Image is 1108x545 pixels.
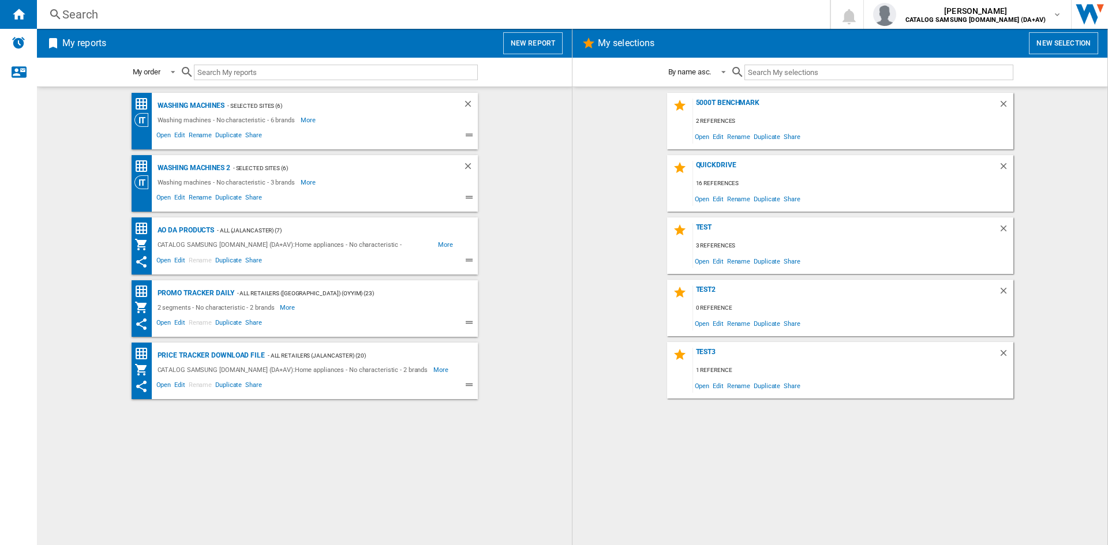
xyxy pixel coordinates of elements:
[214,317,244,331] span: Duplicate
[134,113,155,127] div: Category View
[693,363,1013,378] div: 1 reference
[693,161,998,176] div: QuickDrive
[693,348,998,363] div: Test3
[244,379,264,393] span: Share
[214,255,244,269] span: Duplicate
[693,223,998,239] div: Test
[173,379,187,393] span: Edit
[693,114,1013,129] div: 2 references
[155,175,301,189] div: Washing machines - No characteristic - 3 brands
[155,363,434,377] div: CATALOG SAMSUNG [DOMAIN_NAME] (DA+AV):Home appliances - No characteristic - 2 brands
[782,191,802,206] span: Share
[155,300,280,314] div: 2 segments - No characteristic - 2 brands
[693,253,712,269] span: Open
[214,379,244,393] span: Duplicate
[155,223,215,238] div: AO DA Products
[693,99,998,114] div: 5000T Benchmark
[280,300,297,314] span: More
[187,317,214,331] span: Rename
[134,347,155,361] div: Price Matrix
[155,130,173,144] span: Open
[752,315,782,331] span: Duplicate
[725,378,752,393] span: Rename
[134,97,155,111] div: Price Matrix
[134,284,155,299] div: Price Matrix
[693,301,1013,315] div: 0 reference
[693,378,712,393] span: Open
[998,99,1013,114] div: Delete
[244,192,264,206] span: Share
[711,378,725,393] span: Edit
[155,379,173,393] span: Open
[134,175,155,189] div: Category View
[244,255,264,269] span: Share
[905,16,1046,24] b: CATALOG SAMSUNG [DOMAIN_NAME] (DA+AV)
[134,159,155,174] div: Price Ranking
[693,176,1013,191] div: 16 references
[725,253,752,269] span: Rename
[134,379,148,393] ng-md-icon: This report has been shared with you
[134,238,155,252] div: My Assortment
[234,286,455,300] div: - All Retailers ([GEOGRAPHIC_DATA]) (oyyim) (23)
[752,378,782,393] span: Duplicate
[214,192,244,206] span: Duplicate
[668,67,712,76] div: By name asc.
[173,130,187,144] span: Edit
[752,191,782,206] span: Duplicate
[155,192,173,206] span: Open
[187,255,214,269] span: Rename
[187,379,214,393] span: Rename
[224,99,440,113] div: - Selected Sites (6)
[503,32,563,54] button: New report
[301,113,317,127] span: More
[134,363,155,377] div: My Assortment
[998,348,1013,363] div: Delete
[463,161,478,175] div: Delete
[438,238,455,252] span: More
[725,315,752,331] span: Rename
[155,113,301,127] div: Washing machines - No characteristic - 6 brands
[214,130,244,144] span: Duplicate
[173,192,187,206] span: Edit
[155,286,234,300] div: Promo Tracker Daily
[244,317,264,331] span: Share
[782,253,802,269] span: Share
[155,161,230,175] div: Washing machines 2
[301,175,317,189] span: More
[134,317,148,331] ng-md-icon: This report has been shared with you
[693,129,712,144] span: Open
[596,32,657,54] h2: My selections
[998,161,1013,176] div: Delete
[873,3,896,26] img: profile.jpg
[693,285,998,301] div: test2
[711,129,725,144] span: Edit
[463,99,478,113] div: Delete
[433,363,450,377] span: More
[693,239,1013,253] div: 3 references
[62,6,800,22] div: Search
[1029,32,1098,54] button: New selection
[752,253,782,269] span: Duplicate
[905,5,1046,17] span: [PERSON_NAME]
[230,161,440,175] div: - Selected Sites (6)
[134,255,148,269] ng-md-icon: This report has been shared with you
[155,99,224,113] div: Washing machines
[194,65,478,80] input: Search My reports
[134,300,155,314] div: My Assortment
[187,192,214,206] span: Rename
[187,130,214,144] span: Rename
[173,255,187,269] span: Edit
[133,67,160,76] div: My order
[782,129,802,144] span: Share
[693,315,712,331] span: Open
[711,315,725,331] span: Edit
[265,348,455,363] div: - All Retailers (jalancaster) (20)
[998,285,1013,301] div: Delete
[244,130,264,144] span: Share
[60,32,108,54] h2: My reports
[744,65,1013,80] input: Search My selections
[725,191,752,206] span: Rename
[134,221,155,236] div: Price Matrix
[155,317,173,331] span: Open
[711,253,725,269] span: Edit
